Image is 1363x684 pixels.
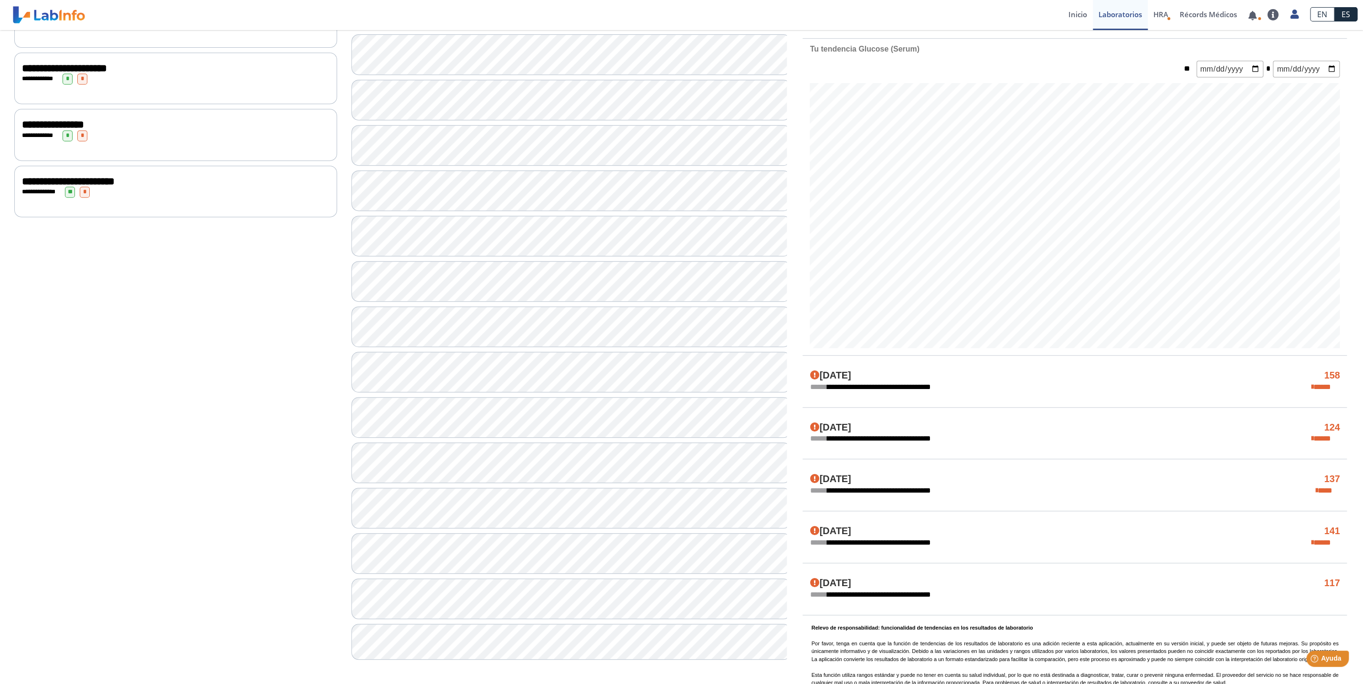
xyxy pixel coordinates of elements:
[810,422,851,433] h4: [DATE]
[1324,474,1340,485] h4: 137
[1324,370,1340,381] h4: 158
[1278,647,1352,673] iframe: Help widget launcher
[810,526,851,537] h4: [DATE]
[810,45,919,53] b: Tu tendencia Glucose (Serum)
[811,625,1033,631] b: Relevo de responsabilidad: funcionalidad de tendencias en los resultados de laboratorio
[1196,61,1263,77] input: mm/dd/yyyy
[1324,526,1340,537] h4: 141
[1324,578,1340,589] h4: 117
[810,578,851,589] h4: [DATE]
[810,370,851,381] h4: [DATE]
[810,474,851,485] h4: [DATE]
[1273,61,1340,77] input: mm/dd/yyyy
[1334,7,1357,21] a: ES
[1324,422,1340,433] h4: 124
[1310,7,1334,21] a: EN
[1153,10,1168,19] span: HRA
